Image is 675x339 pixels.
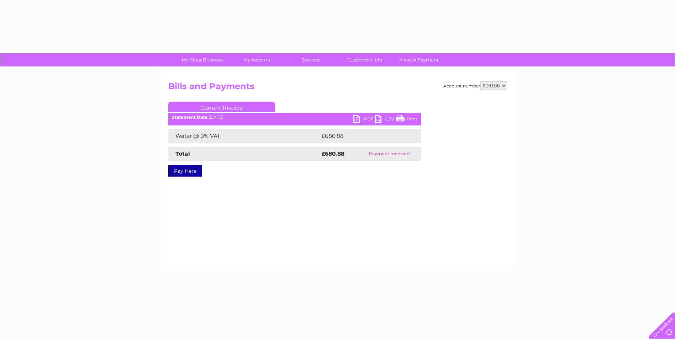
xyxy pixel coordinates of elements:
[281,53,340,66] a: Services
[443,81,507,90] div: Account number
[353,115,375,125] a: PDF
[358,147,421,161] td: Payment received
[390,53,448,66] a: Make A Payment
[168,165,202,177] a: Pay Here
[168,129,320,143] td: Water @ 0% VAT
[175,150,190,157] strong: Total
[168,115,421,120] div: [DATE]
[320,129,408,143] td: £680.88
[173,53,232,66] a: My Clear Business
[168,81,507,95] h2: Bills and Payments
[168,102,275,112] a: Current Invoice
[227,53,286,66] a: My Account
[396,115,417,125] a: Print
[322,150,344,157] strong: £680.88
[172,114,209,120] b: Statement Date:
[375,115,396,125] a: CSV
[336,53,394,66] a: Customer Help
